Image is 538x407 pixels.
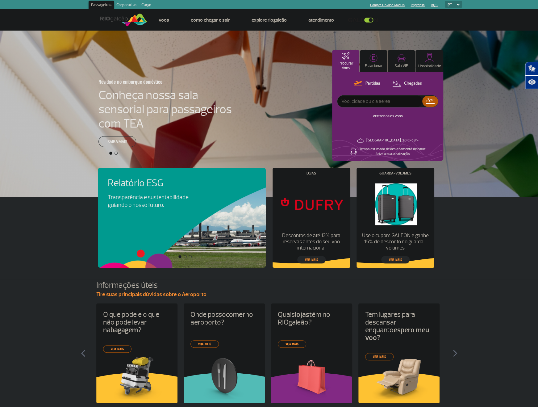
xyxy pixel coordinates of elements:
img: roxoInformacoesUteis.svg [271,373,352,403]
strong: espero meu voo [365,325,429,342]
p: Descontos de até 12% para reservas antes do seu voo internacional [277,233,345,251]
p: Transparência e sustentabilidade guiando o nosso futuro. [108,194,195,209]
button: Sala VIP [388,50,415,72]
a: veja mais [365,353,394,360]
img: airplaneHomeActive.svg [342,52,349,60]
button: Estacionar [360,50,387,72]
img: card%20informa%C3%A7%C3%B5es%208.png [190,355,258,399]
p: Tempo estimado de deslocamento de carro: Ative a sua localização [359,147,426,157]
img: card%20informa%C3%A7%C3%B5es%201.png [103,355,171,399]
a: Atendimento [308,17,334,23]
strong: lojas [295,310,309,319]
p: Partidas [365,81,380,86]
p: Use o cupom GALEON e ganhe 15% de desconto no guarda-volumes [361,233,429,251]
img: carParkingHome.svg [369,54,377,62]
img: verdeInformacoesUteis.svg [184,373,265,403]
p: [GEOGRAPHIC_DATA]: 20°C/68°F [366,138,418,143]
a: Voos [159,17,169,23]
a: Como chegar e sair [191,17,230,23]
a: veja mais [190,340,219,348]
p: Sala VIP [394,64,408,68]
button: Abrir tradutor de língua de sinais. [525,62,538,75]
img: amareloInformacoesUteis.svg [96,373,177,403]
p: O que pode e o que não pode levar na ? [103,311,171,334]
a: veja mais [381,256,410,263]
h4: Informações úteis [96,279,442,291]
a: VER TODOS OS VOOS [373,114,403,118]
button: Partidas [352,80,382,88]
button: VER TODOS OS VOOS [371,114,405,119]
img: card%20informa%C3%A7%C3%B5es%206.png [278,355,345,399]
img: hospitality.svg [425,53,434,62]
img: vipRoom.svg [397,54,406,62]
img: seta-esquerda [81,350,85,357]
p: Procurar Voos [335,61,356,70]
a: RQS [431,3,438,7]
a: Explore RIOgaleão [252,17,287,23]
p: Estacionar [365,64,382,68]
a: Passageiros [89,1,114,10]
h4: Guarda-volumes [379,172,411,175]
button: Abrir recursos assistivos. [525,75,538,89]
img: card%20informa%C3%A7%C3%B5es%204.png [365,355,433,399]
p: Tire suas principais dúvidas sobre o Aeroporto [96,291,442,298]
a: veja mais [103,345,131,353]
h4: Conheça nossa sala sensorial para passageiros com TEA [98,88,232,131]
strong: comer [226,310,245,319]
a: veja mais [278,340,306,348]
a: veja mais [297,256,326,263]
input: Voo, cidade ou cia aérea [337,95,422,107]
img: amareloInformacoesUteis.svg [358,373,440,403]
button: Procurar Voos [332,50,359,72]
button: Hospitalidade [415,50,443,72]
p: Quais têm no RIOgaleão? [278,311,345,326]
p: Onde posso no aeroporto? [190,311,258,326]
h4: Lojas [307,172,316,175]
a: Cargo [139,1,154,10]
button: Chegadas [390,80,424,88]
h4: Relatório ESG [108,178,206,189]
strong: bagagem [111,325,138,334]
img: Guarda-volumes [361,180,429,228]
a: Compra On-line GaleOn [370,3,405,7]
p: Tem lugares para descansar enquanto ? [365,311,433,342]
p: Chegadas [404,81,422,86]
a: Imprensa [411,3,425,7]
div: Plugin de acessibilidade da Hand Talk. [525,62,538,89]
p: Hospitalidade [418,64,441,69]
img: Lojas [277,180,345,228]
a: Saiba mais [98,136,136,147]
a: Relatório ESGTransparência e sustentabilidade guiando o nosso futuro. [108,178,256,209]
a: Corporativo [114,1,139,10]
img: seta-direita [453,350,457,357]
h3: Novidade no embarque doméstico [98,75,202,88]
